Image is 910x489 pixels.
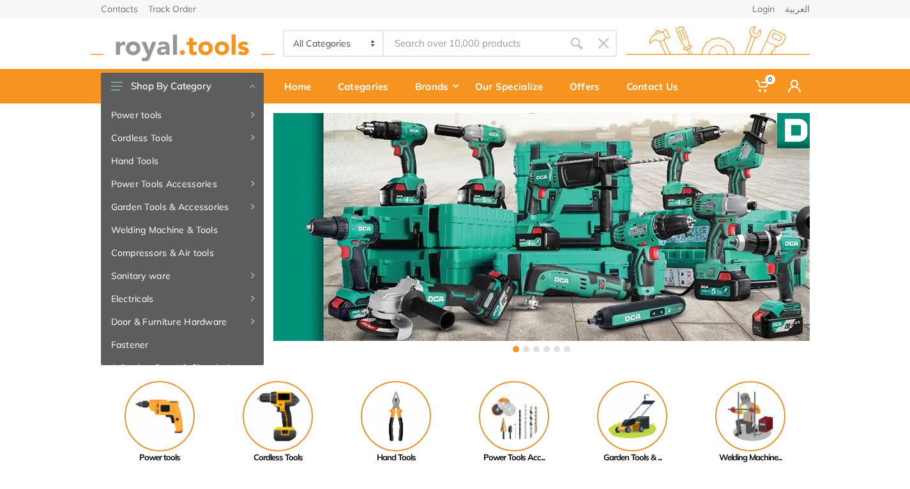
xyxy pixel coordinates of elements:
[752,4,775,13] a: Login
[101,4,138,13] a: Contacts
[101,264,264,287] a: Sanitary ware
[561,73,618,100] div: Offers
[101,310,264,333] a: Door & Furniture Hardware
[618,73,696,100] div: Contact Us
[275,73,329,100] div: Home
[101,287,264,310] a: Electricals
[101,195,264,218] a: Garden Tools & Accessories
[692,381,810,464] a: Welding Machine...
[455,381,573,464] a: Power Tools Acc...
[91,26,274,61] img: royal.tools Logo
[573,381,692,464] a: Garden Tools & ...
[101,172,264,195] a: Power Tools Accessories
[466,69,561,103] a: Our Specialize
[101,103,264,126] a: Power tools
[384,30,563,57] input: Site search
[148,4,196,13] a: Track Order
[337,381,455,464] a: Hand Tools
[715,381,785,451] img: Royal - Welding Machine & Tools
[785,4,810,13] a: العربية
[479,381,549,451] img: Royal - Power Tools Accessories
[275,69,329,103] a: Home
[466,73,561,100] div: Our Specialize
[101,126,264,149] a: Cordless Tools
[101,451,219,464] div: Power tools
[597,381,667,451] img: Royal - Garden Tools & Accessories
[561,69,618,103] a: Offers
[243,381,313,451] img: Royal - Cordless Tools
[692,451,810,464] div: Welding Machine...
[101,241,264,264] a: Compressors & Air tools
[337,451,455,464] div: Hand Tools
[406,73,466,100] div: Brands
[219,381,337,464] a: Cordless Tools
[284,31,384,56] select: Category
[329,73,406,100] div: Categories
[101,356,264,379] a: Adhesive, Spray & Chemical
[101,333,264,356] a: Fastener
[361,381,431,451] img: Royal - Hand Tools
[125,381,195,451] img: Royal - Power tools
[618,69,696,103] a: Contact Us
[101,73,264,100] button: Shop By Category
[765,75,775,84] span: 0
[626,26,810,61] img: royal.tools Logo
[747,69,779,103] a: 0
[455,451,573,464] div: Power Tools Acc...
[329,69,406,103] a: Categories
[101,218,264,241] a: Welding Machine & Tools
[573,451,692,464] div: Garden Tools & ...
[101,381,219,464] a: Power tools
[219,451,337,464] div: Cordless Tools
[101,149,264,172] a: Hand Tools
